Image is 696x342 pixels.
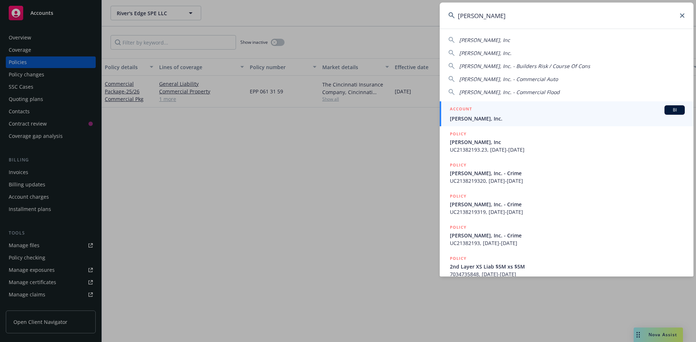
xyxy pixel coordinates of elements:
span: BI [667,107,682,113]
span: [PERSON_NAME], Inc [459,37,510,43]
span: [PERSON_NAME], Inc. - Commercial Flood [459,89,560,96]
span: 2nd Layer XS Liab $5M xs $5M [450,263,685,270]
a: POLICY[PERSON_NAME], Inc. - CrimeUC21382193, [DATE]-[DATE] [440,220,693,251]
span: UC2138219320, [DATE]-[DATE] [450,177,685,185]
h5: POLICY [450,255,467,262]
h5: POLICY [450,130,467,138]
span: [PERSON_NAME], Inc. - Crime [450,200,685,208]
span: 7034735848, [DATE]-[DATE] [450,270,685,278]
span: [PERSON_NAME], Inc. - Crime [450,169,685,177]
span: [PERSON_NAME], Inc. - Crime [450,232,685,239]
span: [PERSON_NAME], Inc. [450,115,685,122]
a: ACCOUNTBI[PERSON_NAME], Inc. [440,101,693,126]
span: [PERSON_NAME], Inc. - Commercial Auto [459,76,558,83]
span: [PERSON_NAME], Inc. - Builders Risk / Course Of Cons [459,63,590,69]
input: Search... [440,3,693,29]
h5: ACCOUNT [450,105,472,114]
h5: POLICY [450,224,467,231]
span: UC21382193, [DATE]-[DATE] [450,239,685,247]
a: POLICY[PERSON_NAME], Inc. - CrimeUC2138219319, [DATE]-[DATE] [440,189,693,220]
span: [PERSON_NAME], Inc [450,138,685,146]
a: POLICY2nd Layer XS Liab $5M xs $5M7034735848, [DATE]-[DATE] [440,251,693,282]
a: POLICY[PERSON_NAME], Inc. - CrimeUC2138219320, [DATE]-[DATE] [440,157,693,189]
h5: POLICY [450,193,467,200]
span: UC21382193.23, [DATE]-[DATE] [450,146,685,153]
h5: POLICY [450,161,467,169]
a: POLICY[PERSON_NAME], IncUC21382193.23, [DATE]-[DATE] [440,126,693,157]
span: [PERSON_NAME], Inc. [459,50,511,56]
span: UC2138219319, [DATE]-[DATE] [450,208,685,216]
